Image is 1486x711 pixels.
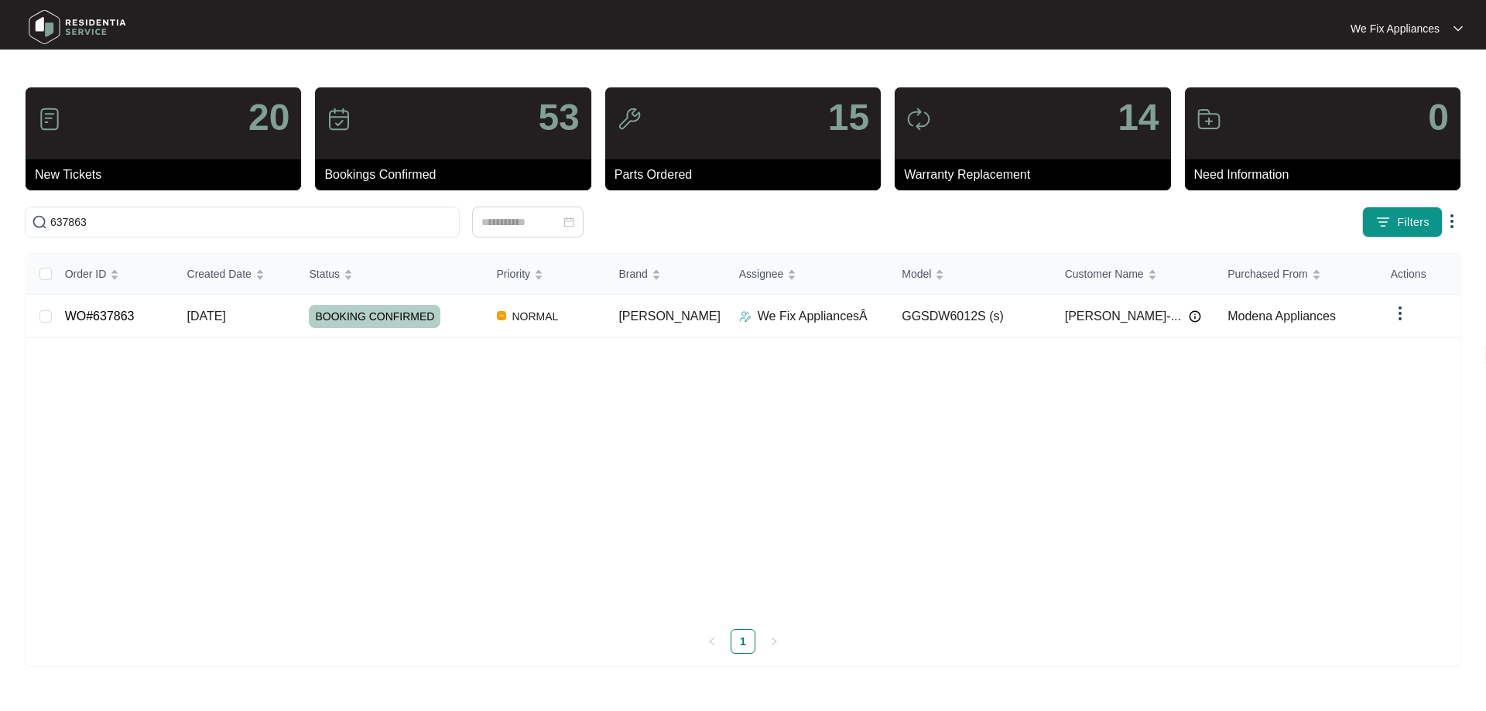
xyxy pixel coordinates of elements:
button: left [700,629,724,654]
span: [PERSON_NAME]-... [1065,307,1181,326]
p: Need Information [1194,166,1460,184]
p: 0 [1428,99,1449,136]
p: Parts Ordered [615,166,881,184]
p: We Fix AppliancesÂ [758,307,868,326]
th: Priority [484,254,607,295]
img: residentia service logo [23,4,132,50]
img: Info icon [1189,310,1201,323]
img: search-icon [32,214,47,230]
span: left [707,637,717,646]
span: Created Date [187,265,252,282]
span: Assignee [739,265,784,282]
img: icon [1197,107,1221,132]
p: 53 [538,99,579,136]
img: dropdown arrow [1391,304,1409,323]
li: Next Page [762,629,786,654]
span: Filters [1397,214,1430,231]
span: Modena Appliances [1227,309,1336,323]
span: BOOKING CONFIRMED [309,305,440,328]
img: icon [906,107,931,132]
td: GGSDW6012S (s) [889,295,1053,338]
a: WO#637863 [65,309,135,323]
a: 1 [731,630,755,653]
img: Assigner Icon [739,310,752,323]
span: Priority [497,265,531,282]
img: Vercel Logo [497,311,506,320]
button: right [762,629,786,654]
th: Purchased From [1215,254,1378,295]
img: dropdown arrow [1443,212,1461,231]
img: dropdown arrow [1453,25,1463,32]
span: Brand [618,265,647,282]
th: Brand [606,254,726,295]
p: 20 [248,99,289,136]
span: Purchased From [1227,265,1307,282]
p: 15 [828,99,869,136]
p: Warranty Replacement [904,166,1170,184]
img: filter icon [1375,214,1391,230]
th: Created Date [175,254,297,295]
img: icon [617,107,642,132]
th: Actions [1378,254,1460,295]
th: Customer Name [1053,254,1216,295]
img: icon [37,107,62,132]
li: Previous Page [700,629,724,654]
p: We Fix Appliances [1351,21,1440,36]
img: icon [327,107,351,132]
th: Assignee [727,254,890,295]
span: NORMAL [506,307,565,326]
p: New Tickets [35,166,301,184]
input: Search by Order Id, Assignee Name, Customer Name, Brand and Model [50,214,453,231]
th: Model [889,254,1053,295]
span: Order ID [65,265,107,282]
button: filter iconFilters [1362,207,1443,238]
li: 1 [731,629,755,654]
span: [DATE] [187,309,226,323]
span: Model [902,265,931,282]
span: right [769,637,779,646]
span: Customer Name [1065,265,1144,282]
p: Bookings Confirmed [324,166,591,184]
th: Status [296,254,484,295]
span: Status [309,265,340,282]
p: 14 [1118,99,1159,136]
th: Order ID [53,254,175,295]
span: [PERSON_NAME] [618,309,721,323]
